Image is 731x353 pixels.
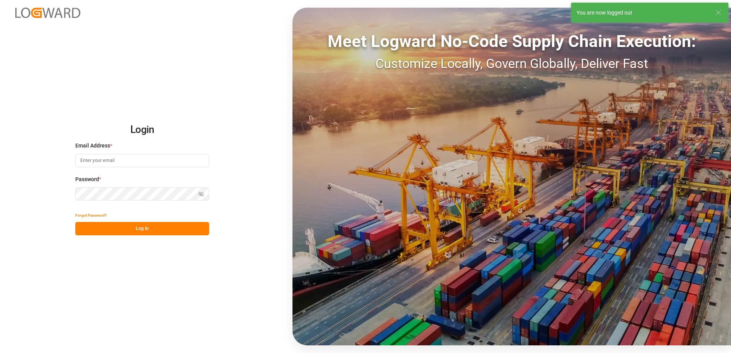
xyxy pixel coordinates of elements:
div: Customize Locally, Govern Globally, Deliver Fast [292,54,731,73]
img: Logward_new_orange.png [15,8,80,18]
span: Password [75,175,99,183]
div: You are now logged out [577,9,708,17]
div: Meet Logward No-Code Supply Chain Execution: [292,29,731,54]
h2: Login [75,118,209,142]
button: Forgot Password? [75,209,107,222]
input: Enter your email [75,154,209,167]
button: Log In [75,222,209,235]
span: Email Address [75,142,110,150]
